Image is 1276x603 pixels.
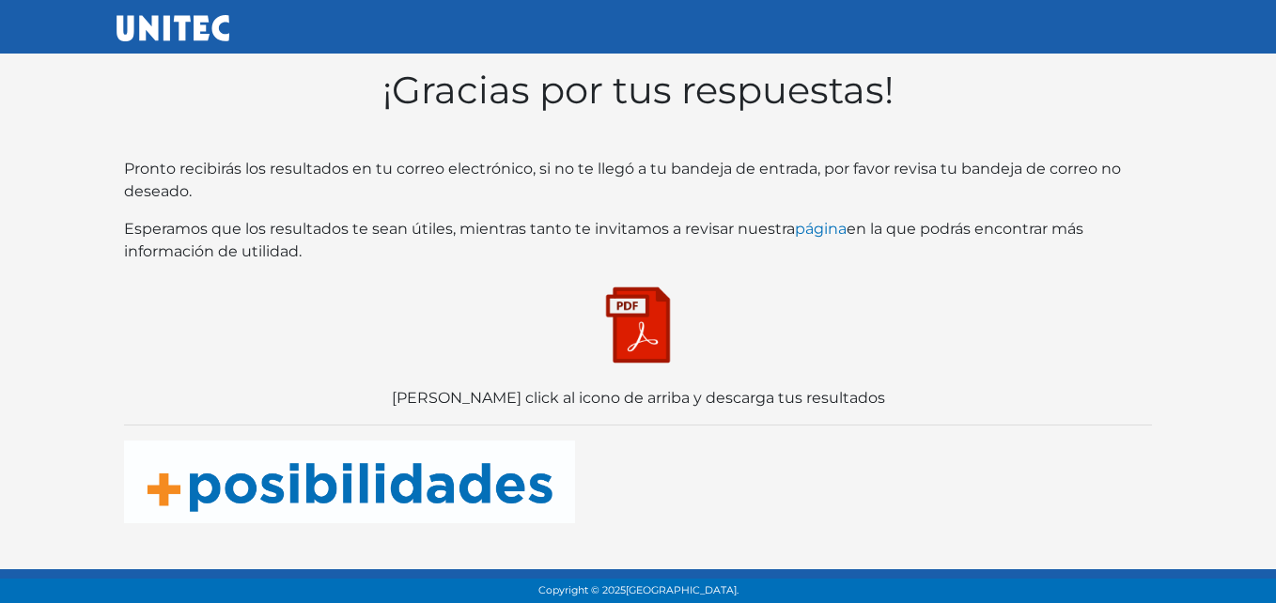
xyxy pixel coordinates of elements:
img: Descarga tus resultados [591,278,685,372]
bold: Pronto recibirás los resultados en tu correo electrónico [124,160,533,178]
p: [PERSON_NAME] click al icono de arriba y descarga tus resultados [124,387,1152,410]
img: UNITEC [117,15,229,41]
a: página [795,220,847,238]
img: posibilidades naranja [124,441,575,523]
p: , si no te llegó a tu bandeja de entrada, por favor revisa tu bandeja de correo no deseado. [124,158,1152,203]
span: [GEOGRAPHIC_DATA]. [626,584,739,596]
p: Esperamos que los resultados te sean útiles, mientras tanto te invitamos a revisar nuestra en la ... [124,218,1152,263]
h1: ¡Gracias por tus respuestas! [124,68,1152,113]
